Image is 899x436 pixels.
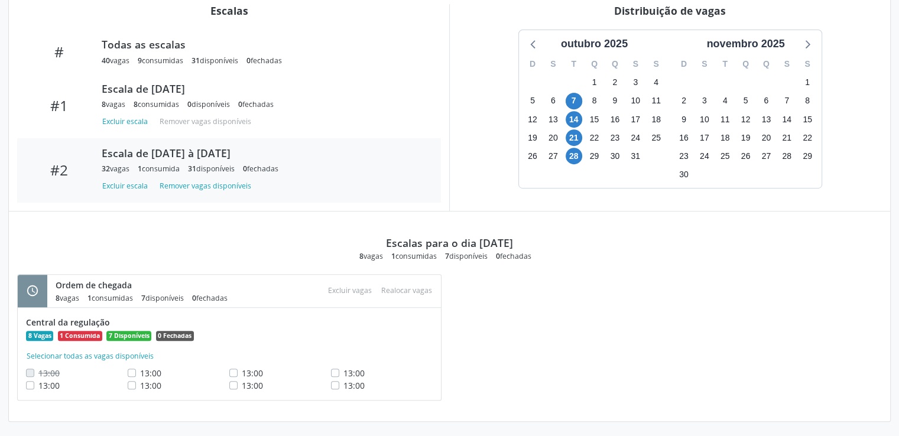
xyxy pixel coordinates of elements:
[717,93,734,109] span: terça-feira, 4 de novembro de 2025
[586,93,602,109] span: quarta-feira, 8 de outubro de 2025
[778,148,795,164] span: sexta-feira, 28 de novembro de 2025
[566,111,582,128] span: terça-feira, 14 de outubro de 2025
[606,93,623,109] span: quinta-feira, 9 de outubro de 2025
[26,331,53,341] span: 8 Vagas
[56,293,60,303] span: 8
[717,148,734,164] span: terça-feira, 25 de novembro de 2025
[605,55,625,73] div: Q
[134,99,179,109] div: consumidas
[445,251,488,261] div: disponíveis
[102,99,106,109] span: 8
[141,293,184,303] div: disponíveis
[140,367,161,379] span: 13:00
[702,36,789,52] div: novembro 2025
[606,111,623,128] span: quinta-feira, 16 de outubro de 2025
[717,111,734,128] span: terça-feira, 11 de novembro de 2025
[606,148,623,164] span: quinta-feira, 30 de outubro de 2025
[758,111,774,128] span: quinta-feira, 13 de novembro de 2025
[696,148,713,164] span: segunda-feira, 24 de novembro de 2025
[676,111,692,128] span: domingo, 9 de novembro de 2025
[586,148,602,164] span: quarta-feira, 29 de outubro de 2025
[545,129,562,146] span: segunda-feira, 20 de outubro de 2025
[694,55,715,73] div: S
[391,251,395,261] span: 1
[138,56,183,66] div: consumidas
[102,164,110,174] span: 32
[606,74,623,91] span: quinta-feira, 2 de outubro de 2025
[627,93,644,109] span: sexta-feira, 10 de outubro de 2025
[243,164,278,174] div: fechadas
[138,164,180,174] div: consumida
[646,55,667,73] div: S
[735,55,756,73] div: Q
[627,148,644,164] span: sexta-feira, 31 de outubro de 2025
[102,178,152,194] button: Excluir escala
[106,331,151,341] span: 7 Disponíveis
[343,380,365,391] span: 13:00
[799,93,816,109] span: sábado, 8 de novembro de 2025
[386,236,513,249] div: Escalas para o dia [DATE]
[586,74,602,91] span: quarta-feira, 1 de outubro de 2025
[359,251,364,261] span: 8
[777,55,797,73] div: S
[102,113,152,129] button: Excluir escala
[38,380,60,391] span: 13:00
[496,251,531,261] div: fechadas
[87,293,133,303] div: consumidas
[627,74,644,91] span: sexta-feira, 3 de outubro de 2025
[25,161,93,178] div: #2
[586,129,602,146] span: quarta-feira, 22 de outubro de 2025
[778,93,795,109] span: sexta-feira, 7 de novembro de 2025
[26,350,154,362] button: Selecionar todas as vagas disponíveis
[134,99,138,109] span: 8
[799,74,816,91] span: sábado, 1 de novembro de 2025
[26,284,39,297] i: schedule
[648,93,664,109] span: sábado, 11 de outubro de 2025
[56,279,236,291] div: Ordem de chegada
[566,93,582,109] span: terça-feira, 7 de outubro de 2025
[648,74,664,91] span: sábado, 4 de outubro de 2025
[246,56,251,66] span: 0
[102,56,129,66] div: vagas
[737,129,754,146] span: quarta-feira, 19 de novembro de 2025
[238,99,274,109] div: fechadas
[758,93,774,109] span: quinta-feira, 6 de novembro de 2025
[799,129,816,146] span: sábado, 22 de novembro de 2025
[155,178,256,194] button: Remover vagas disponíveis
[674,55,694,73] div: D
[543,55,563,73] div: S
[187,99,230,109] div: disponíveis
[606,129,623,146] span: quinta-feira, 23 de outubro de 2025
[359,251,383,261] div: vagas
[625,55,646,73] div: S
[26,316,433,328] div: Central da regulação
[458,4,882,17] div: Distribuição de vagas
[140,380,161,391] span: 13:00
[524,129,541,146] span: domingo, 19 de outubro de 2025
[102,164,129,174] div: vagas
[676,167,692,183] span: domingo, 30 de novembro de 2025
[648,111,664,128] span: sábado, 18 de outubro de 2025
[56,293,79,303] div: vagas
[584,55,605,73] div: Q
[102,56,110,66] span: 40
[758,148,774,164] span: quinta-feira, 27 de novembro de 2025
[192,56,238,66] div: disponíveis
[156,331,194,341] span: 0 Fechadas
[524,148,541,164] span: domingo, 26 de outubro de 2025
[58,331,102,341] span: 1 Consumida
[566,129,582,146] span: terça-feira, 21 de outubro de 2025
[778,111,795,128] span: sexta-feira, 14 de novembro de 2025
[102,82,424,95] div: Escala de [DATE]
[188,164,235,174] div: disponíveis
[445,251,449,261] span: 7
[676,129,692,146] span: domingo, 16 de novembro de 2025
[696,111,713,128] span: segunda-feira, 10 de novembro de 2025
[758,129,774,146] span: quinta-feira, 20 de novembro de 2025
[676,148,692,164] span: domingo, 23 de novembro de 2025
[102,147,424,160] div: Escala de [DATE] à [DATE]
[799,148,816,164] span: sábado, 29 de novembro de 2025
[715,55,735,73] div: T
[102,38,424,51] div: Todas as escalas
[524,111,541,128] span: domingo, 12 de outubro de 2025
